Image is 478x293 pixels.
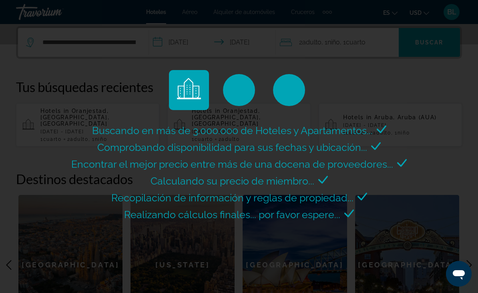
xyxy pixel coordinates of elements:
span: Realizando cálculos finales... por favor espere... [124,209,340,221]
span: Encontrar el mejor precio entre más de una docena de proveedores... [71,158,393,170]
span: Calculando su precio de miembro... [151,175,314,187]
span: Comprobando disponibilidad para sus fechas y ubicación... [97,141,367,153]
span: Recopilación de información y reglas de propiedad... [111,192,353,204]
span: Buscando en más de 3.000.000 de Hoteles y Apartamentos... [92,124,373,136]
iframe: Button to launch messaging window [446,261,472,287]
